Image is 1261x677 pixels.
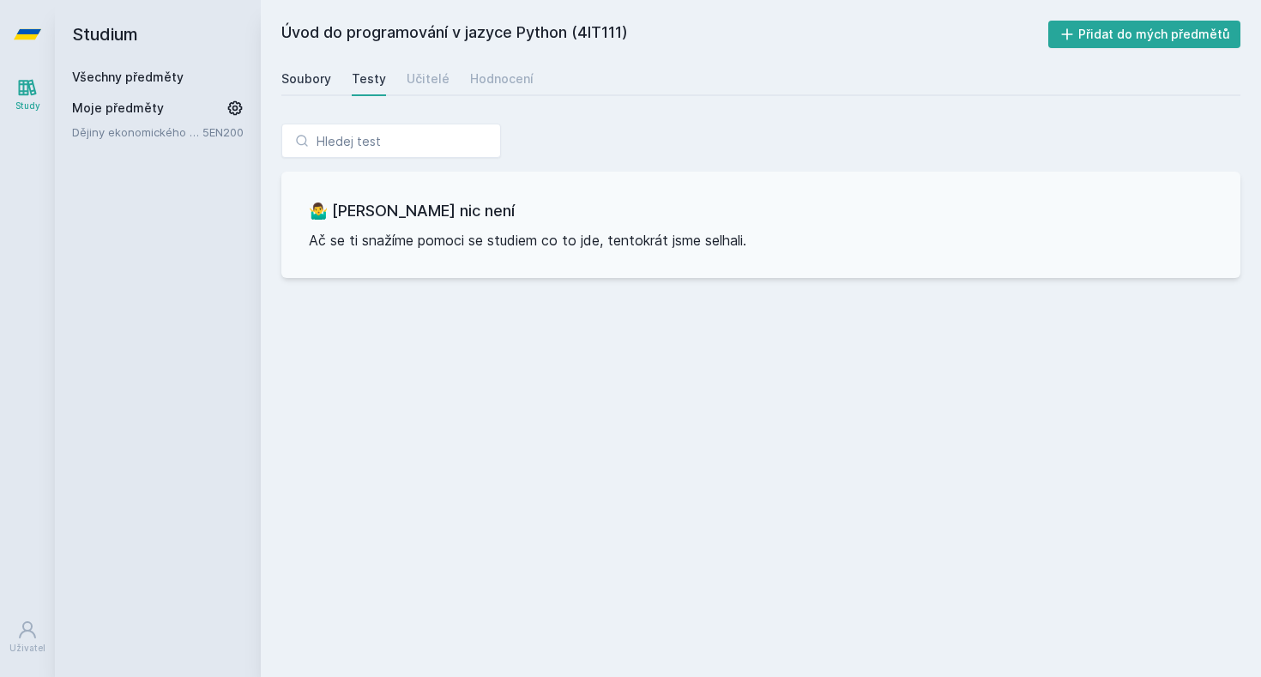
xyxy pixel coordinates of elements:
a: Hodnocení [470,62,534,96]
a: Soubory [281,62,331,96]
button: Přidat do mých předmětů [1048,21,1241,48]
a: Uživatel [3,611,51,663]
span: Moje předměty [72,100,164,117]
div: Study [15,100,40,112]
h2: Úvod do programování v jazyce Python (4IT111) [281,21,1048,48]
p: Ač se ti snažíme pomoci se studiem co to jde, tentokrát jsme selhali. [309,230,1213,251]
div: Uživatel [9,642,45,655]
a: Dějiny ekonomického myšlení [72,124,202,141]
a: Učitelé [407,62,449,96]
div: Učitelé [407,70,449,88]
a: Všechny předměty [72,70,184,84]
div: Hodnocení [470,70,534,88]
a: 5EN200 [202,125,244,139]
h3: 🤷‍♂️ [PERSON_NAME] nic není [309,199,1213,223]
a: Study [3,69,51,121]
a: Testy [352,62,386,96]
div: Testy [352,70,386,88]
input: Hledej test [281,124,501,158]
div: Soubory [281,70,331,88]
